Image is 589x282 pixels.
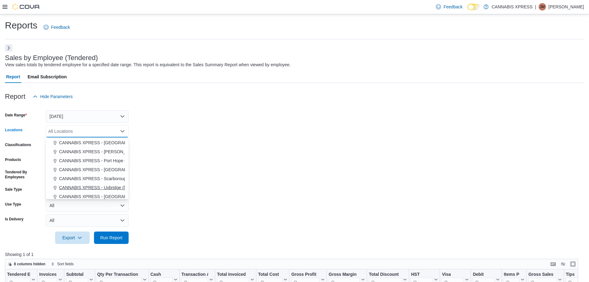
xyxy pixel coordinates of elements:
button: 8 columns hidden [5,260,48,268]
div: Total Cost [258,271,282,277]
h3: Report [5,93,25,100]
span: CANNABIS XPRESS - Uxbridge ([GEOGRAPHIC_DATA]) [59,184,170,191]
a: Feedback [433,1,465,13]
button: Display options [559,260,567,268]
button: CANNABIS XPRESS - [PERSON_NAME] ([GEOGRAPHIC_DATA]) [46,147,129,156]
div: Tips [566,271,588,277]
div: Items Per Transaction [504,271,519,277]
button: Run Report [94,232,129,244]
button: CANNABIS XPRESS - Scarborough ([GEOGRAPHIC_DATA]) [46,174,129,183]
button: Sort fields [49,260,76,268]
button: CANNABIS XPRESS - Port Hope ([PERSON_NAME] Drive) [46,156,129,165]
span: Hide Parameters [40,93,73,100]
span: CANNABIS XPRESS - [PERSON_NAME] ([GEOGRAPHIC_DATA]) [59,149,189,155]
button: CANNABIS XPRESS - [GEOGRAPHIC_DATA] ([GEOGRAPHIC_DATA]) [46,165,129,174]
span: Sort fields [57,262,74,267]
label: Is Delivery [5,217,23,222]
div: Total Invoiced [217,271,249,277]
span: Feedback [443,4,462,10]
div: Total Discount [369,271,402,277]
button: Next [5,44,12,52]
span: Export [59,232,86,244]
div: Invoices Sold [39,271,57,277]
div: Qty Per Transaction [97,271,141,277]
span: CANNABIS XPRESS - Scarborough ([GEOGRAPHIC_DATA]) [59,176,178,182]
h3: Sales by Employee (Tendered) [5,54,98,62]
p: CANNABIS XPRESS [492,3,532,11]
button: [DATE] [46,110,129,123]
span: CANNABIS XPRESS - [GEOGRAPHIC_DATA] ([GEOGRAPHIC_DATA]) [59,167,198,173]
div: View sales totals by tendered employee for a specified date range. This report is equivalent to t... [5,62,291,68]
p: [PERSON_NAME] [548,3,584,11]
button: Keyboard shortcuts [549,260,557,268]
label: Locations [5,128,23,132]
h1: Reports [5,19,37,32]
span: Feedback [51,24,70,30]
span: CANNABIS XPRESS - [GEOGRAPHIC_DATA] ([GEOGRAPHIC_DATA]) [59,193,198,200]
button: Close list of options [120,129,125,134]
button: CANNABIS XPRESS - [GEOGRAPHIC_DATA][PERSON_NAME] ([GEOGRAPHIC_DATA]) [46,138,129,147]
div: Gross Sales [528,271,557,277]
span: CANNABIS XPRESS - Port Hope ([PERSON_NAME] Drive) [59,158,174,164]
div: Gross Margin [329,271,360,277]
div: Transaction Average [181,271,208,277]
label: Use Type [5,202,21,207]
p: Showing 1 of 1 [5,251,584,258]
label: Sale Type [5,187,22,192]
button: CANNABIS XPRESS - [GEOGRAPHIC_DATA] ([GEOGRAPHIC_DATA]) [46,192,129,201]
a: Feedback [41,21,72,33]
button: Export [55,232,90,244]
span: CANNABIS XPRESS - [GEOGRAPHIC_DATA][PERSON_NAME] ([GEOGRAPHIC_DATA]) [59,140,234,146]
div: Cash [151,271,173,277]
button: Hide Parameters [30,90,75,103]
div: Jennifer Macmaster [539,3,546,11]
div: Visa [442,271,464,277]
span: Email Subscription [28,71,67,83]
img: Cova [12,4,40,10]
button: All [46,214,129,227]
span: Run Report [100,235,122,241]
div: Gross Profit [291,271,320,277]
label: Date Range [5,113,27,118]
label: Classifications [5,142,31,147]
input: Dark Mode [467,4,480,10]
label: Tendered By Employees [5,170,43,180]
div: Tendered Employee [7,271,30,277]
p: | [535,3,536,11]
div: HST [411,271,433,277]
div: Debit [473,271,495,277]
span: JM [540,3,545,11]
button: Enter fullscreen [569,260,577,268]
label: Products [5,157,21,162]
button: All [46,199,129,212]
button: CANNABIS XPRESS - Uxbridge ([GEOGRAPHIC_DATA]) [46,183,129,192]
span: Report [6,71,20,83]
div: Subtotal [66,271,88,277]
span: 8 columns hidden [14,262,45,267]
